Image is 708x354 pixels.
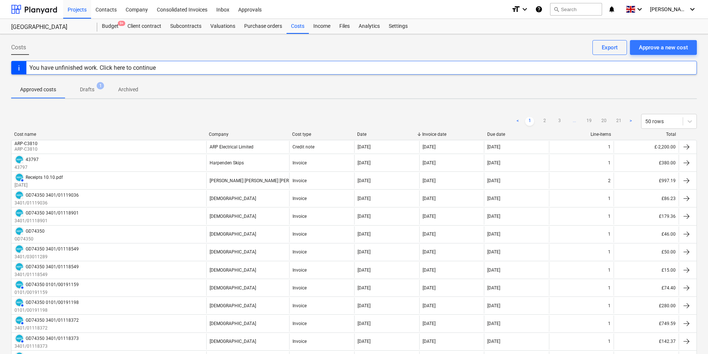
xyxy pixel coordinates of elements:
div: 1 [608,232,611,237]
button: Search [550,3,602,16]
a: Purchase orders [240,19,287,34]
div: [DATE] [358,160,371,165]
div: GD74350 [26,229,45,234]
div: Invoice has been synced with Xero and its status is currently DRAFT [14,190,24,200]
div: £86.23 [614,190,679,206]
div: [DEMOGRAPHIC_DATA] [210,339,256,344]
div: Invoice [292,160,307,165]
div: [DATE] [358,178,371,183]
img: xero.svg [16,335,23,342]
div: Total [617,132,676,137]
div: [DATE] [423,144,436,150]
span: 9+ [118,21,125,26]
div: 1 [608,268,611,273]
div: [DATE] [358,321,371,326]
div: 1 [608,303,611,308]
div: [DEMOGRAPHIC_DATA] [210,321,256,326]
div: [DATE] [423,285,436,291]
div: Subcontracts [166,19,206,34]
div: [DATE] [358,303,371,308]
div: GD74350 3401/01118901 [26,210,79,216]
div: £15.00 [614,262,679,278]
div: [DATE] [358,196,371,201]
p: [DATE] [14,182,63,189]
div: Invoice [292,196,307,201]
div: £280.00 [614,298,679,314]
div: GD74350 3401/01118372 [26,318,79,323]
div: Invoice date [422,132,481,137]
p: 3401/03011289 [14,254,79,260]
div: Invoice has been synced with Xero and its status is currently DRAFT [14,226,24,236]
div: [DATE] [487,196,500,201]
a: Income [309,19,335,34]
div: £179.36 [614,208,679,224]
div: [DATE] [487,144,500,150]
i: format_size [511,5,520,14]
div: Receipts 10.10.pdf [26,175,63,180]
a: Settings [384,19,412,34]
span: [PERSON_NAME] [650,6,687,12]
div: £50.00 [614,244,679,260]
div: Invoice has been synced with Xero and its status is currently DRAFT [14,208,24,218]
p: 3401/01118373 [14,343,79,350]
div: Date [357,132,416,137]
div: [DATE] [423,214,436,219]
div: [DATE] [423,339,436,344]
div: [DATE] [358,268,371,273]
div: [DATE] [358,339,371,344]
div: [DEMOGRAPHIC_DATA] [210,285,256,291]
img: xero.svg [16,299,23,306]
a: Page 21 [614,117,623,126]
div: [DATE] [423,160,436,165]
div: [DATE] [423,196,436,201]
a: Previous page [513,117,522,126]
img: xero.svg [16,245,23,253]
div: Invoice has been synced with Xero and its status is currently AUTHORISED [14,298,24,307]
div: Invoice [292,268,307,273]
img: xero.svg [16,281,23,288]
a: Next page [626,117,635,126]
span: search [553,6,559,12]
p: GD74350 [14,236,45,242]
div: Invoice [292,339,307,344]
a: Valuations [206,19,240,34]
p: Archived [118,86,138,94]
div: Invoice [292,321,307,326]
p: 3401/01118901 [14,218,79,224]
i: notifications [608,5,615,14]
div: £-2,200.00 [614,141,679,153]
div: [DATE] [423,232,436,237]
a: Files [335,19,354,34]
img: xero.svg [16,263,23,271]
p: 0101/00191198 [14,307,79,314]
div: Invoice has been synced with Xero and its status is currently DRAFT [14,262,24,272]
div: Line-items [552,132,611,137]
div: ARP-C3810 [14,141,38,146]
div: Due date [487,132,546,137]
div: £46.00 [614,226,679,242]
div: [DEMOGRAPHIC_DATA] [210,214,256,219]
div: GD74350 0101/00191159 [26,282,79,287]
div: GD74350 3401/01119036 [26,193,79,198]
div: Company [209,132,286,137]
div: £74.40 [614,280,679,296]
div: Invoice [292,285,307,291]
div: [DATE] [423,249,436,255]
p: 3401/01118372 [14,325,79,331]
div: Invoice has been synced with Xero and its status is currently AUTHORISED [14,315,24,325]
p: ARP-C3810 [14,146,39,153]
img: xero.svg [16,317,23,324]
a: Page 1 is your current page [525,117,534,126]
div: Invoice has been synced with Xero and its status is currently DRAFT [14,244,24,254]
div: [DATE] [358,285,371,291]
div: 1 [608,144,611,150]
span: Costs [11,43,26,52]
img: xero.svg [16,227,23,235]
div: 1 [608,285,611,291]
div: Client contract [123,19,166,34]
img: xero.svg [16,191,23,199]
div: £749.59 [614,315,679,331]
div: Invoice [292,303,307,308]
